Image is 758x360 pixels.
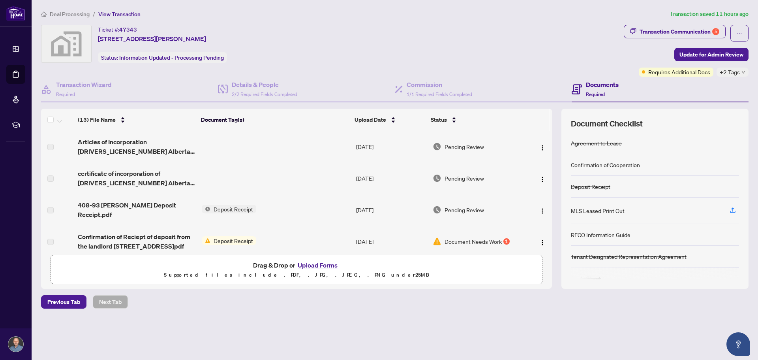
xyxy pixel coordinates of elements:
span: Document Checklist [571,118,643,129]
img: Profile Icon [8,337,23,352]
div: MLS Leased Print Out [571,206,625,215]
img: Document Status [433,142,441,151]
h4: Documents [586,80,619,89]
span: Required [586,91,605,97]
button: Status IconDeposit Receipt [202,236,256,245]
span: View Transaction [98,11,141,18]
span: [STREET_ADDRESS][PERSON_NAME] [98,34,206,43]
button: Transaction Communication5 [624,25,726,38]
button: Open asap [726,332,750,356]
button: Logo [536,235,549,248]
span: Information Updated - Processing Pending [119,54,224,61]
th: Document Tag(s) [198,109,352,131]
span: Update for Admin Review [679,48,743,61]
span: Pending Review [445,205,484,214]
td: [DATE] [353,131,430,162]
div: Transaction Communication [640,25,719,38]
span: Requires Additional Docs [648,68,710,76]
button: Upload Forms [295,260,340,270]
div: Tenant Designated Representation Agreement [571,252,687,261]
button: Logo [536,140,549,153]
img: Document Status [433,205,441,214]
span: +2 Tags [720,68,740,77]
button: Previous Tab [41,295,86,309]
span: Previous Tab [47,296,80,308]
div: Status: [98,52,227,63]
td: [DATE] [353,194,430,226]
div: Confirmation of Cooperation [571,160,640,169]
span: Articles of Incorporation [DRIVERS_LICENSE_NUMBER] Alberta Ltd.pdf [78,137,195,156]
span: 1/1 Required Fields Completed [407,91,472,97]
div: RECO Information Guide [571,230,630,239]
span: Status [431,115,447,124]
img: Document Status [433,237,441,246]
img: Status Icon [202,205,210,213]
span: Upload Date [355,115,386,124]
img: svg%3e [41,25,91,62]
span: (13) File Name [78,115,116,124]
button: Next Tab [93,295,128,309]
img: Logo [539,239,546,246]
span: Deposit Receipt [210,205,256,213]
span: Deposit Receipt [210,236,256,245]
span: Deal Processing [50,11,90,18]
button: Logo [536,172,549,185]
span: 2/2 Required Fields Completed [232,91,297,97]
li: / [93,9,95,19]
span: Drag & Drop orUpload FormsSupported files include .PDF, .JPG, .JPEG, .PNG under25MB [51,255,542,285]
p: Supported files include .PDF, .JPG, .JPEG, .PNG under 25 MB [56,270,537,280]
span: home [41,11,47,17]
span: Document Needs Work [445,237,502,246]
div: Deposit Receipt [571,182,610,191]
div: Agreement to Lease [571,139,622,147]
div: Ticket #: [98,25,137,34]
img: Document Status [433,174,441,183]
div: 5 [712,28,719,35]
th: Status [428,109,523,131]
img: Logo [539,145,546,151]
h4: Transaction Wizard [56,80,112,89]
img: logo [6,6,25,21]
span: down [741,70,745,74]
h4: Details & People [232,80,297,89]
img: Status Icon [202,236,210,245]
span: Pending Review [445,174,484,183]
article: Transaction saved 11 hours ago [670,9,749,19]
div: 1 [503,238,510,245]
span: Required [56,91,75,97]
span: Confirmation of Reciept of deposit from the landlord [STREET_ADDRESS]pdf [78,232,195,251]
span: ellipsis [737,30,742,36]
td: [DATE] [353,226,430,257]
th: (13) File Name [75,109,198,131]
span: certificate of incorporation of [DRIVERS_LICENSE_NUMBER] Alberta Ltd.pdf [78,169,195,188]
span: 408-93 [PERSON_NAME] Deposit Receipt.pdf [78,200,195,219]
span: Drag & Drop or [253,260,340,270]
span: Pending Review [445,142,484,151]
th: Upload Date [351,109,428,131]
span: 47343 [119,26,137,33]
img: Logo [539,176,546,183]
h4: Commission [407,80,472,89]
button: Status IconDeposit Receipt [202,205,256,213]
td: [DATE] [353,162,430,194]
img: Logo [539,208,546,214]
button: Update for Admin Review [674,48,749,61]
button: Logo [536,204,549,216]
